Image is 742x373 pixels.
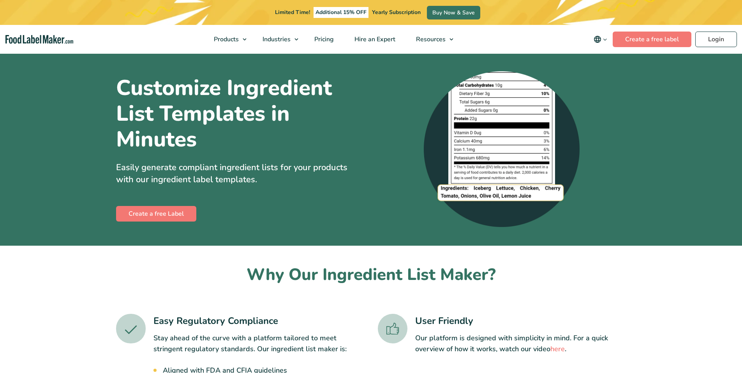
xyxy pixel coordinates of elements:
[695,32,737,47] a: Login
[415,333,626,355] p: Our platform is designed with simplicity in mind. For a quick overview of how it works, watch our...
[116,314,146,343] img: A green tick icon.
[116,264,626,286] h2: Why Our Ingredient List Maker?
[550,344,565,354] a: here
[153,314,365,328] h3: Easy Regulatory Compliance
[314,7,368,18] span: Additional 15% OFF
[116,206,196,222] a: Create a free Label
[5,35,73,44] a: Food Label Maker homepage
[211,35,240,44] span: Products
[153,333,365,355] p: Stay ahead of the curve with a platform tailored to meet stringent regulatory standards. Our ingr...
[260,35,291,44] span: Industries
[424,71,580,227] img: A zoomed-in screenshot of an ingredient list at the bottom of a nutrition label.
[312,35,335,44] span: Pricing
[275,9,310,16] span: Limited Time!
[378,314,407,343] img: A green thumbs up icon.
[304,25,342,54] a: Pricing
[116,75,365,152] h1: Customize Ingredient List Templates in Minutes
[415,314,626,328] h3: User Friendly
[414,35,446,44] span: Resources
[613,32,691,47] a: Create a free label
[588,32,613,47] button: Change language
[344,25,404,54] a: Hire an Expert
[427,6,480,19] a: Buy Now & Save
[204,25,250,54] a: Products
[116,162,365,186] p: Easily generate compliant ingredient lists for your products with our ingredient label templates.
[406,25,457,54] a: Resources
[352,35,396,44] span: Hire an Expert
[372,9,421,16] span: Yearly Subscription
[252,25,302,54] a: Industries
